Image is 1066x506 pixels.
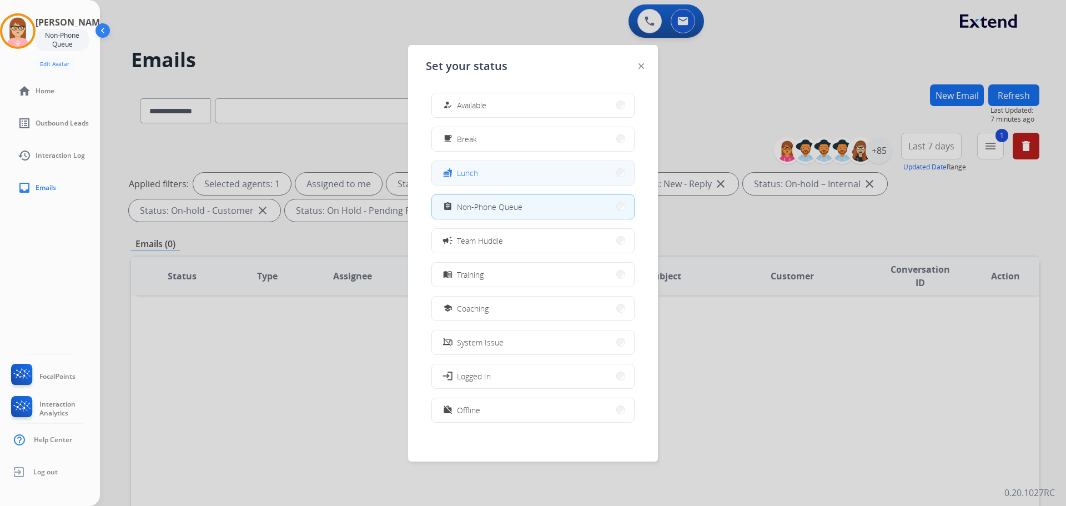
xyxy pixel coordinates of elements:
[638,63,644,69] img: close-button
[18,117,31,130] mat-icon: list_alt
[18,181,31,194] mat-icon: inbox
[443,168,452,178] mat-icon: fastfood
[18,84,31,98] mat-icon: home
[34,435,72,444] span: Help Center
[432,263,634,287] button: Training
[36,87,54,96] span: Home
[432,195,634,219] button: Non-Phone Queue
[443,304,452,313] mat-icon: school
[457,404,480,416] span: Offline
[432,297,634,320] button: Coaching
[432,229,634,253] button: Team Huddle
[432,364,634,388] button: Logged In
[443,405,452,415] mat-icon: work_off
[36,16,108,29] h3: [PERSON_NAME]
[36,58,74,71] button: Edit Avatar
[33,468,58,477] span: Log out
[457,370,491,382] span: Logged In
[442,235,453,246] mat-icon: campaign
[18,149,31,162] mat-icon: history
[432,161,634,185] button: Lunch
[432,330,634,354] button: System Issue
[457,133,477,145] span: Break
[442,370,453,382] mat-icon: login
[39,372,76,381] span: FocalPoints
[36,29,89,51] div: Non-Phone Queue
[2,16,33,47] img: avatar
[443,101,452,110] mat-icon: how_to_reg
[457,303,489,314] span: Coaching
[432,398,634,422] button: Offline
[457,337,504,348] span: System Issue
[36,183,56,192] span: Emails
[457,269,484,280] span: Training
[39,400,100,418] span: Interaction Analytics
[457,235,503,247] span: Team Huddle
[457,99,486,111] span: Available
[1004,486,1055,499] p: 0.20.1027RC
[36,119,89,128] span: Outbound Leads
[457,201,522,213] span: Non-Phone Queue
[36,151,85,160] span: Interaction Log
[443,134,452,144] mat-icon: free_breakfast
[443,338,452,347] mat-icon: phonelink_off
[432,93,634,117] button: Available
[443,270,452,279] mat-icon: menu_book
[457,167,478,179] span: Lunch
[426,58,507,74] span: Set your status
[9,364,76,389] a: FocalPoints
[432,127,634,151] button: Break
[443,202,452,212] mat-icon: assignment
[9,396,100,422] a: Interaction Analytics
